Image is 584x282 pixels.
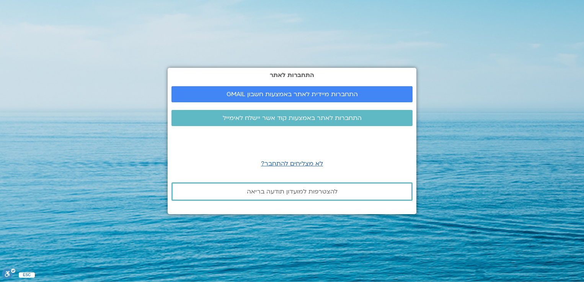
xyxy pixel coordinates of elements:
[171,110,413,126] a: התחברות לאתר באמצעות קוד אשר יישלח לאימייל
[171,182,413,201] a: להצטרפות למועדון תודעה בריאה
[227,91,358,98] span: התחברות מיידית לאתר באמצעות חשבון GMAIL
[171,72,413,79] h2: התחברות לאתר
[223,115,362,121] span: התחברות לאתר באמצעות קוד אשר יישלח לאימייל
[261,159,323,168] a: לא מצליחים להתחבר?
[247,188,338,195] span: להצטרפות למועדון תודעה בריאה
[171,86,413,102] a: התחברות מיידית לאתר באמצעות חשבון GMAIL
